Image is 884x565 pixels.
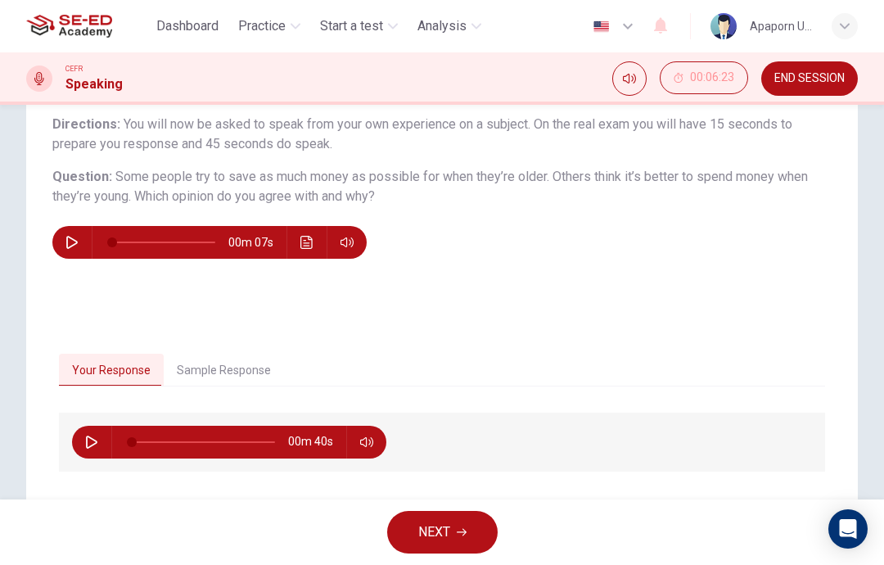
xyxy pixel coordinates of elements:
[65,75,123,94] h1: Speaking
[134,188,375,204] span: Which opinion do you agree with and why?
[150,11,225,41] button: Dashboard
[710,13,737,39] img: Profile picture
[294,226,320,259] button: Click to see the audio transcription
[418,521,450,544] span: NEXT
[232,11,307,41] button: Practice
[156,16,219,36] span: Dashboard
[26,10,150,43] a: SE-ED Academy logo
[26,10,112,43] img: SE-ED Academy logo
[59,354,825,388] div: basic tabs example
[238,16,286,36] span: Practice
[591,20,611,33] img: en
[288,426,346,459] span: 00m 40s
[65,63,83,75] span: CEFR
[52,116,792,151] span: You will now be asked to speak from your own experience on a subject. On the real exam you will h...
[828,509,868,549] div: Open Intercom Messenger
[761,61,858,96] button: END SESSION
[59,354,164,388] button: Your Response
[690,71,734,84] span: 00:06:23
[660,61,748,96] div: Hide
[417,16,467,36] span: Analysis
[52,167,832,206] h6: Question :
[164,354,284,388] button: Sample Response
[228,226,286,259] span: 00m 07s
[660,61,748,94] button: 00:06:23
[313,11,404,41] button: Start a test
[387,511,498,554] button: NEXT
[774,72,845,85] span: END SESSION
[52,169,808,204] span: Some people try to save as much money as possible for when they’re older. Others think it’s bette...
[750,16,812,36] div: Apaporn U-khumpan
[411,11,488,41] button: Analysis
[52,115,832,154] h6: Directions :
[320,16,383,36] span: Start a test
[612,61,647,96] div: Mute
